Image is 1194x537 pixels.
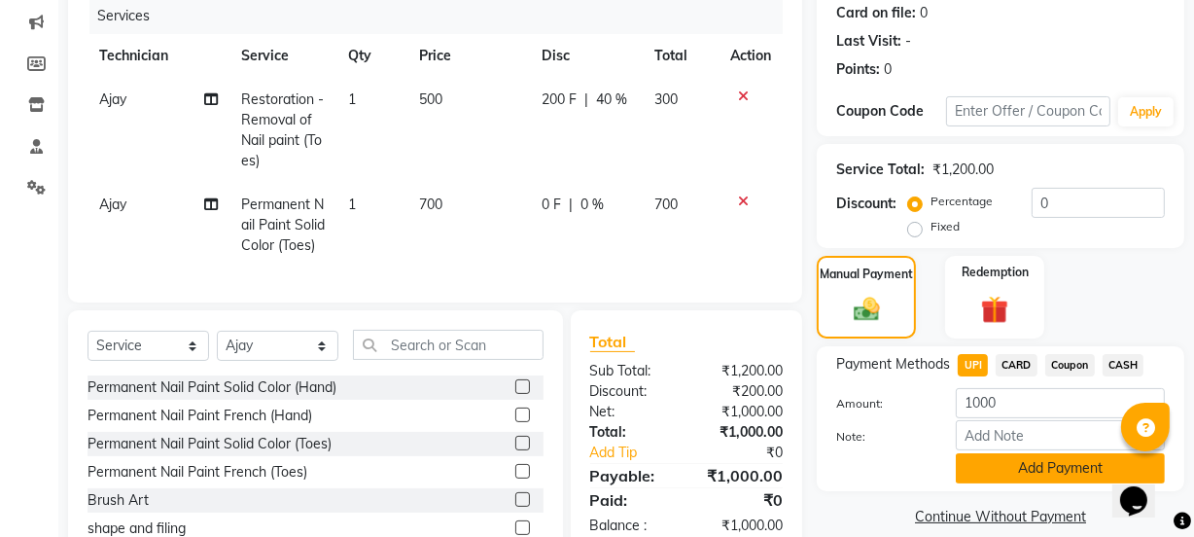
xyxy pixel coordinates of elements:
div: ₹1,000.00 [686,402,797,422]
div: ₹1,200.00 [686,361,797,381]
div: Coupon Code [836,101,946,122]
div: Permanent Nail Paint French (Hand) [88,406,312,426]
div: ₹200.00 [686,381,797,402]
div: Permanent Nail Paint Solid Color (Toes) [88,434,332,454]
label: Manual Payment [820,266,913,283]
span: Restoration -Removal of Nail paint (Toes) [241,90,324,169]
th: Qty [336,34,407,78]
th: Disc [530,34,643,78]
span: 300 [654,90,678,108]
th: Total [643,34,719,78]
span: 1 [348,196,356,213]
div: 0 [884,59,892,80]
iframe: chat widget [1112,459,1175,518]
th: Technician [88,34,229,78]
div: Brush Art [88,490,149,511]
label: Fixed [931,218,960,235]
input: Add Note [956,420,1165,450]
span: | [569,195,573,215]
div: 0 [920,3,928,23]
label: Amount: [822,395,941,412]
div: ₹1,000.00 [686,422,797,443]
div: Permanent Nail Paint Solid Color (Hand) [88,377,336,398]
span: 700 [654,196,678,213]
label: Percentage [931,193,993,210]
span: 700 [419,196,442,213]
div: Total: [576,422,686,443]
button: Add Payment [956,453,1165,483]
div: Sub Total: [576,361,686,381]
div: Net: [576,402,686,422]
span: CARD [996,354,1037,376]
img: _gift.svg [972,293,1017,327]
span: CASH [1103,354,1144,376]
div: Service Total: [836,160,925,180]
span: Coupon [1045,354,1095,376]
a: Continue Without Payment [821,507,1180,527]
div: Paid: [576,488,686,512]
div: Discount: [576,381,686,402]
div: Permanent Nail Paint French (Toes) [88,462,307,483]
span: 0 F [542,195,561,215]
div: Payable: [576,464,686,487]
div: ₹1,200.00 [932,160,994,180]
a: Add Tip [576,443,705,463]
span: Ajay [99,196,126,213]
label: Redemption [962,264,1029,281]
th: Price [407,34,530,78]
div: Card on file: [836,3,916,23]
span: Payment Methods [836,354,950,375]
input: Search or Scan [353,330,544,360]
button: Apply [1118,97,1174,126]
div: ₹1,000.00 [686,464,797,487]
th: Service [229,34,336,78]
span: 0 % [580,195,604,215]
div: Balance : [576,516,686,536]
span: Permanent Nail Paint Solid Color (Toes) [241,196,325,254]
div: Last Visit: [836,31,901,52]
span: 200 F [542,89,577,110]
span: | [584,89,588,110]
div: ₹0 [705,443,797,463]
span: 500 [419,90,442,108]
div: Points: [836,59,880,80]
label: Note: [822,428,941,446]
input: Enter Offer / Coupon Code [946,96,1110,126]
span: 1 [348,90,356,108]
div: ₹0 [686,488,797,512]
input: Amount [956,388,1165,418]
span: Ajay [99,90,126,108]
div: Discount: [836,194,896,214]
span: 40 % [596,89,627,110]
img: _cash.svg [846,295,888,325]
div: - [905,31,911,52]
span: Total [590,332,635,352]
th: Action [719,34,783,78]
span: UPI [958,354,988,376]
div: ₹1,000.00 [686,516,797,536]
